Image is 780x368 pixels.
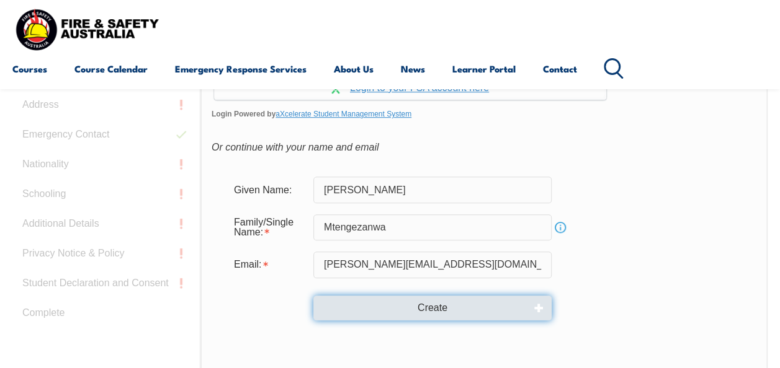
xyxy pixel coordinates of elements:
a: Course Calendar [74,54,148,84]
a: Learner Portal [452,54,516,84]
div: Family/Single Name is required. [224,211,313,244]
a: About Us [334,54,374,84]
div: Or continue with your name and email [212,138,756,157]
a: News [401,54,425,84]
span: Login Powered by [212,105,756,123]
a: Info [552,219,569,236]
button: Create [313,296,552,320]
a: Emergency Response Services [175,54,307,84]
a: aXcelerate Student Management System [276,110,411,118]
a: Courses [12,54,47,84]
div: Given Name: [224,178,313,201]
div: Email is required. [224,253,313,276]
a: Contact [543,54,577,84]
